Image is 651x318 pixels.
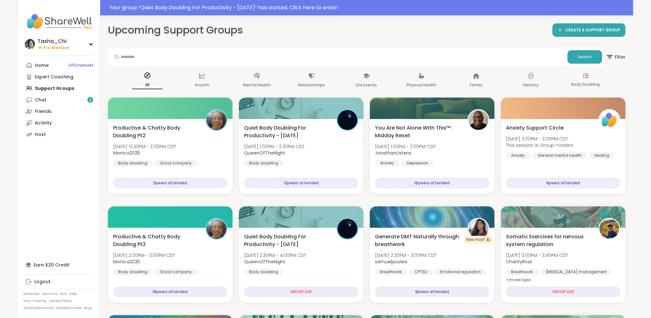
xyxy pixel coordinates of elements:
b: QueenOfTheNight [244,258,285,265]
a: Friends [23,106,95,117]
p: All [132,81,163,89]
div: Breathwork [506,269,538,275]
span: [DATE] 1:00PM - 2:30PM CDT [244,143,305,150]
a: Chat2 [23,94,95,106]
a: FAQ [60,292,67,296]
div: Anxiety [375,160,399,166]
span: Search [578,54,592,60]
span: Filter [606,49,625,65]
span: Productive & Chatty Body Doubling Pt3 [113,233,199,248]
div: CPTSD [410,269,432,275]
div: Chat [35,97,46,103]
button: Filter [606,48,625,66]
a: Host Training [23,299,46,303]
p: Physical Health [406,81,436,89]
b: Monica2025 [113,258,140,265]
p: Family [470,81,483,89]
a: Referrals [23,292,39,296]
div: Friends [35,108,52,115]
div: Anxiety [506,152,530,159]
p: Relationships [298,81,325,89]
span: You Are Not Alone With This™: Midday Reset [375,124,460,139]
span: [DATE] 1:00PM - 2:00PM CDT [375,143,436,150]
span: [DATE] 2:00PM - 3:00PM CDT [506,136,573,142]
img: samueljsoolee [468,219,488,239]
button: Search [567,50,602,64]
p: Growth [195,81,209,89]
img: CharityRoss [599,219,619,239]
b: Monica2025 [113,150,140,156]
span: Quiet Body Doubling For Productivity - [DATE] [244,233,330,248]
span: CREATE A SUPPORT GROUP [565,28,620,33]
span: [DATE] 2:30PM - 4:00PM CDT [244,252,306,258]
span: Generate DMT Naturally through breathwork [375,233,460,248]
div: 9 peers attended [375,286,489,297]
img: Monica2025 [207,110,226,130]
div: Body doubling [244,269,283,275]
a: Activity [23,117,95,129]
span: 2 [89,97,91,103]
a: Blog [84,306,92,310]
a: CREATE A SUPPORT GROUP [552,23,625,37]
p: Body Doubling [571,81,600,88]
a: Help [69,292,77,296]
a: Logout [23,276,95,288]
img: QueenOfTheNight [338,219,357,239]
div: Healing [589,152,614,159]
a: Home24Scheduled [23,60,95,71]
div: 11 peers attended [113,178,227,188]
span: 24 Scheduled [68,63,93,68]
b: QueenOfTheNight [244,150,285,156]
span: Anxiety Support Circle [506,124,564,132]
b: samueljsoolee [375,258,407,265]
div: Good company [155,160,197,166]
div: Tasha_Chi [37,38,70,45]
div: Host [35,131,46,138]
div: Body doubling [113,269,152,275]
img: JonathanListens [468,110,488,130]
div: Expert Coaching [35,74,73,80]
div: [MEDICAL_DATA] management [541,269,612,275]
div: Depression [402,160,433,166]
span: [DATE] 2:30PM - 3:00PM CDT [375,252,437,258]
div: 16 peers attended [113,286,227,297]
div: New Host! 🎉 [464,236,493,243]
a: Redeem Code [57,306,81,310]
span: [DATE] 2:00PM - 3:00PM CDT [113,252,175,258]
div: 13 peers attended [244,178,358,188]
a: Host [23,129,95,140]
span: Quiet Body Doubling For Productivity - [DATE] [244,124,330,139]
img: Monica2025 [207,219,226,239]
div: Body doubling [244,160,283,166]
div: Logout [34,279,51,285]
a: Safety Resources [23,306,54,310]
img: ShareWell [599,110,619,130]
div: GROUP LIVE [244,286,358,297]
img: Tasha_Chi [25,39,35,49]
p: Life Events [356,81,377,89]
div: Earn $20 Credit [23,259,95,271]
div: 16 peers attended [375,178,489,188]
p: Mental Health [243,81,271,89]
img: ShareWell Nav Logo [23,10,95,33]
div: Home [35,62,49,69]
div: General mental health [533,152,587,159]
div: Body doubling [113,160,152,166]
span: [DATE] 3:00PM - 3:45PM CDT [506,252,568,258]
span: This session is Group-hosted [506,142,573,148]
span: Somatic Exercises for nervous system regulation [506,233,591,248]
span: Pro Member [43,45,70,51]
a: About Us [42,292,57,296]
h2: Upcoming Support Groups [108,23,243,37]
span: Productive & Chatty Body Doubling Pt2 [113,124,199,139]
a: Expert Coaching [23,71,95,83]
div: Breathwork [375,269,407,275]
a: Safety Policy [49,299,72,303]
img: QueenOfTheNight [338,110,357,130]
b: JonathanListens [375,150,411,156]
b: CharityRoss [506,258,532,265]
div: Your group “ Quiet Body Doubling For Productivity - [DATE] ” has started. Click here to enter! [110,4,629,12]
div: Activity [35,120,52,126]
div: 8 peers attended [506,178,620,188]
span: [DATE] 12:30PM - 2:00PM CDT [113,143,176,150]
